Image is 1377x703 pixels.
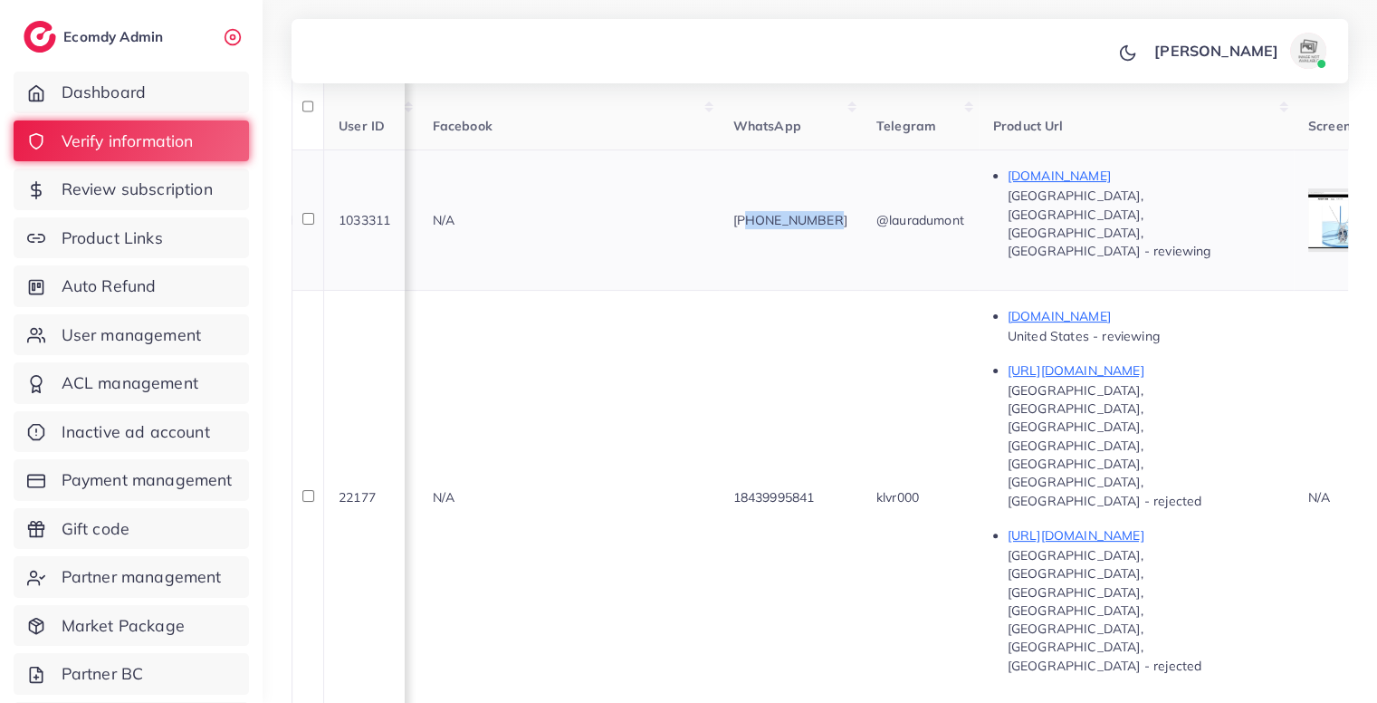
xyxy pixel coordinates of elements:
[1154,40,1278,62] p: [PERSON_NAME]
[433,118,492,134] span: Facebook
[14,72,249,113] a: Dashboard
[1008,305,1279,327] p: [DOMAIN_NAME]
[14,459,249,501] a: Payment management
[1008,547,1201,674] span: [GEOGRAPHIC_DATA], [GEOGRAPHIC_DATA], [GEOGRAPHIC_DATA], [GEOGRAPHIC_DATA], [GEOGRAPHIC_DATA], [G...
[1290,33,1326,69] img: avatar
[62,81,146,104] span: Dashboard
[433,489,454,506] span: N/A
[1308,489,1330,506] span: N/A
[1008,328,1160,344] span: United States - reviewing
[14,265,249,307] a: Auto Refund
[1008,188,1211,259] span: [GEOGRAPHIC_DATA], [GEOGRAPHIC_DATA], [GEOGRAPHIC_DATA], [GEOGRAPHIC_DATA] - reviewing
[14,217,249,259] a: Product Links
[62,420,210,444] span: Inactive ad account
[733,212,847,228] span: [PHONE_NUMBER]
[1008,165,1279,187] p: [DOMAIN_NAME]
[63,28,167,45] h2: Ecomdy Admin
[14,362,249,404] a: ACL management
[14,120,249,162] a: Verify information
[733,118,801,134] span: WhatsApp
[339,118,385,134] span: User ID
[14,169,249,210] a: Review subscription
[733,489,815,506] span: 18439995841
[339,212,390,228] span: 1033311
[876,489,919,506] span: klvr000
[993,118,1064,134] span: Product Url
[62,226,163,250] span: Product Links
[62,468,233,492] span: Payment management
[876,118,936,134] span: Telegram
[1144,33,1334,69] a: [PERSON_NAME]avatar
[62,274,157,298] span: Auto Refund
[24,21,56,53] img: logo
[14,508,249,550] a: Gift code
[62,178,213,201] span: Review subscription
[62,323,201,347] span: User management
[14,411,249,453] a: Inactive ad account
[1008,360,1279,381] p: [URL][DOMAIN_NAME]
[14,314,249,356] a: User management
[62,662,144,686] span: Partner BC
[62,130,194,153] span: Verify information
[339,489,376,506] span: 22177
[1008,382,1201,509] span: [GEOGRAPHIC_DATA], [GEOGRAPHIC_DATA], [GEOGRAPHIC_DATA], [GEOGRAPHIC_DATA], [GEOGRAPHIC_DATA], [G...
[62,517,129,541] span: Gift code
[14,605,249,647] a: Market Package
[24,21,167,53] a: logoEcomdy Admin
[14,653,249,695] a: Partner BC
[62,565,222,589] span: Partner management
[62,371,198,395] span: ACL management
[876,212,964,228] span: @lauradumont
[433,212,454,228] span: N/A
[62,614,185,638] span: Market Package
[1008,525,1279,546] p: [URL][DOMAIN_NAME]
[14,556,249,598] a: Partner management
